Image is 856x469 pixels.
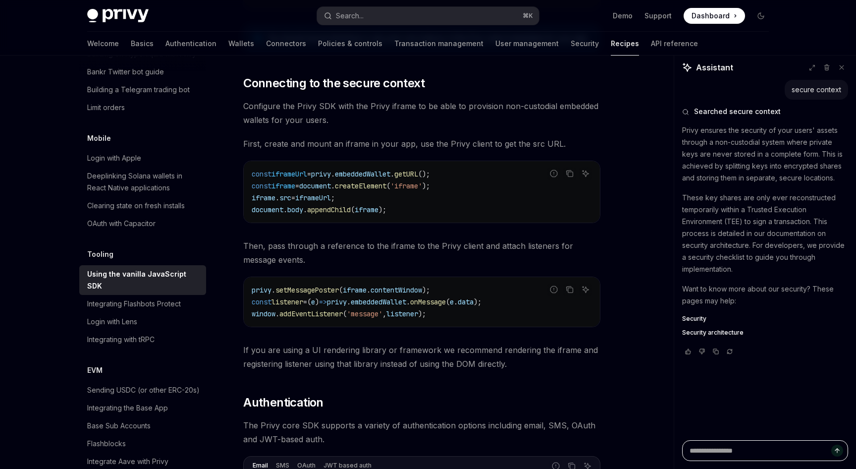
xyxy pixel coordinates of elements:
[252,297,271,306] span: const
[87,132,111,144] h5: Mobile
[382,309,386,318] span: ,
[275,193,279,202] span: .
[87,316,137,328] div: Login with Lens
[335,181,386,190] span: createElement
[336,10,364,22] div: Search...
[291,193,295,202] span: =
[474,297,481,306] span: );
[418,170,430,178] span: ();
[682,329,848,337] a: Security architecture
[682,440,848,461] textarea: Ask a question...
[252,309,275,318] span: window
[355,205,378,214] span: iframe
[611,32,639,56] a: Recipes
[307,297,311,306] span: (
[390,170,394,178] span: .
[87,66,164,78] div: Bankr Twitter bot guide
[331,170,335,178] span: .
[523,12,533,20] span: ⌘ K
[287,205,303,214] span: body
[696,61,733,73] span: Assistant
[682,315,706,323] span: Security
[422,286,430,294] span: );
[311,297,315,306] span: e
[275,309,279,318] span: .
[347,297,351,306] span: .
[351,205,355,214] span: (
[79,399,206,417] a: Integrating the Base App
[682,315,848,323] a: Security
[271,181,295,190] span: iframe
[454,297,458,306] span: .
[307,170,311,178] span: =
[303,297,307,306] span: =
[343,286,367,294] span: iframe
[87,200,185,212] div: Clearing state on fresh installs
[87,102,125,114] div: Limit orders
[283,205,287,214] span: .
[710,347,722,356] button: Copy chat response
[450,297,454,306] span: e
[87,298,181,310] div: Integrating Flashbots Protect
[87,248,113,260] h5: Tooling
[563,283,576,296] button: Copy the contents from the code block
[682,124,848,184] p: Privy ensures the security of your users' assets through a non-custodial system where private key...
[335,170,390,178] span: embeddedWallet
[644,11,672,21] a: Support
[318,32,382,56] a: Policies & controls
[79,265,206,295] a: Using the vanilla JavaScript SDK
[831,445,843,457] button: Send message
[79,435,206,453] a: Flashblocks
[87,402,168,414] div: Integrating the Base App
[295,181,299,190] span: =
[651,32,698,56] a: API reference
[327,297,347,306] span: privy
[682,347,694,356] button: Vote that response was good
[367,286,371,294] span: .
[579,167,592,180] button: Ask AI
[79,381,206,399] a: Sending USDC (or other ERC-20s)
[331,181,335,190] span: .
[243,75,425,91] span: Connecting to the secure context
[347,309,382,318] span: 'message'
[547,167,560,180] button: Report incorrect code
[79,313,206,331] a: Login with Lens
[79,331,206,349] a: Integrating with tRPC
[563,167,576,180] button: Copy the contents from the code block
[87,218,156,230] div: OAuth with Capacitor
[243,343,600,371] span: If you are using a UI rendering library or framework we recommend rendering the iframe and regist...
[684,8,745,24] a: Dashboard
[692,11,730,21] span: Dashboard
[386,181,390,190] span: (
[131,32,154,56] a: Basics
[243,239,600,267] span: Then, pass through a reference to the iframe to the Privy client and attach listeners for message...
[252,181,271,190] span: const
[275,286,339,294] span: setMessagePoster
[87,84,190,96] div: Building a Telegram trading bot
[315,297,319,306] span: )
[792,85,841,95] div: secure context
[271,170,307,178] span: iframeUrl
[571,32,599,56] a: Security
[165,32,216,56] a: Authentication
[87,32,119,56] a: Welcome
[331,193,335,202] span: ;
[266,32,306,56] a: Connectors
[307,205,351,214] span: appendChild
[252,193,275,202] span: iframe
[422,181,430,190] span: );
[394,32,483,56] a: Transaction management
[303,205,307,214] span: .
[317,7,539,25] button: Open search
[386,309,418,318] span: listener
[495,32,559,56] a: User management
[378,205,386,214] span: );
[295,193,331,202] span: iframeUrl
[79,81,206,99] a: Building a Telegram trading bot
[682,192,848,275] p: These key shares are only ever reconstructed temporarily within a Trusted Execution Environment (...
[243,99,600,127] span: Configure the Privy SDK with the Privy iframe to be able to provision non-custodial embedded wall...
[579,283,592,296] button: Ask AI
[87,420,151,432] div: Base Sub Accounts
[79,215,206,233] a: OAuth with Capacitor
[351,297,406,306] span: embeddedWallet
